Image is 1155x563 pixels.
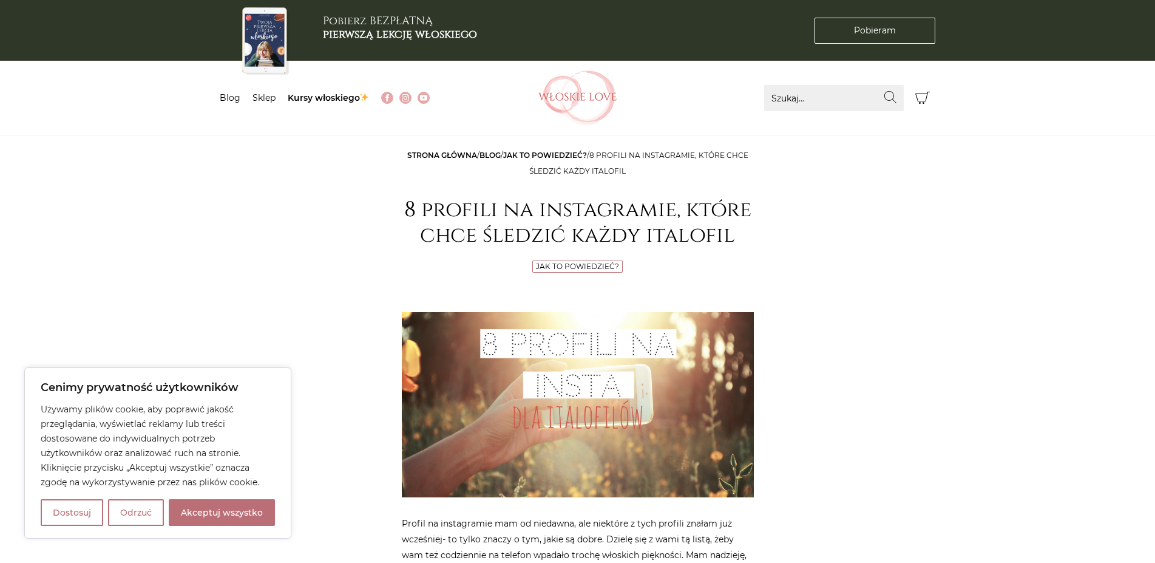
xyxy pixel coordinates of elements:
button: Koszyk [910,85,936,111]
p: Cenimy prywatność użytkowników [41,380,275,395]
img: Włoskielove [538,70,617,125]
input: Szukaj... [764,85,904,111]
a: Strona główna [407,151,477,160]
a: Sklep [252,92,276,103]
a: Jak to powiedzieć? [536,262,619,271]
a: Blog [479,151,501,160]
h1: 8 profili na instagramie, które chce śledzić każdy italofil [402,197,754,248]
button: Odrzuć [108,499,164,526]
img: ✨ [360,93,368,101]
button: Akceptuj wszystko [169,499,275,526]
a: Kursy włoskiego [288,92,370,103]
a: Pobieram [815,18,935,44]
button: Dostosuj [41,499,103,526]
a: Jak to powiedzieć? [503,151,587,160]
h3: Pobierz BEZPŁATNĄ [323,15,477,41]
a: Blog [220,92,240,103]
span: 8 profili na instagramie, które chce śledzić każdy italofil [529,151,748,176]
span: Pobieram [854,24,896,37]
span: / / / [407,151,748,176]
p: Używamy plików cookie, aby poprawić jakość przeglądania, wyświetlać reklamy lub treści dostosowan... [41,402,275,490]
b: pierwszą lekcję włoskiego [323,27,477,42]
